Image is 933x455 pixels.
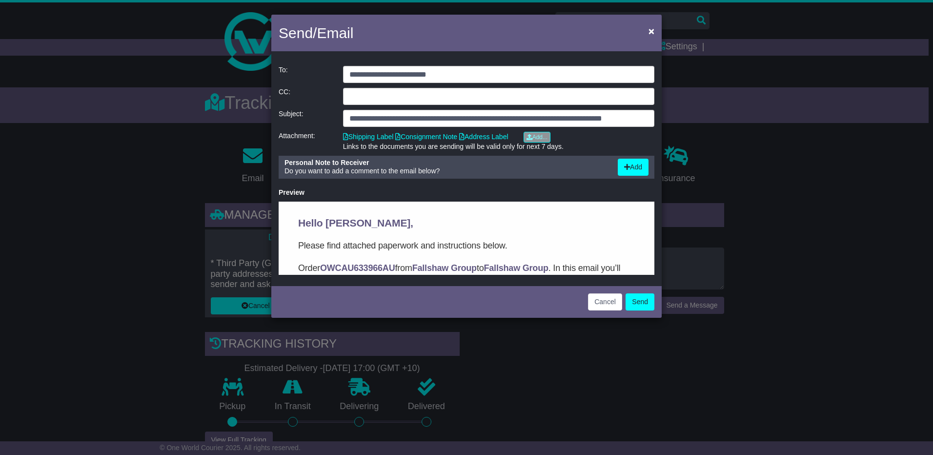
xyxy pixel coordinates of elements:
div: Do you want to add a comment to the email below? [280,159,613,176]
span: × [649,25,654,37]
div: To: [274,66,338,83]
div: CC: [274,88,338,105]
div: Attachment: [274,132,338,151]
a: Address Label [459,133,508,141]
button: Cancel [588,293,622,310]
button: Add [618,159,649,176]
div: Links to the documents you are sending will be valid only for next 7 days. [343,143,654,151]
p: Order from to . In this email you’ll find important information about your order, and what you ne... [20,60,356,87]
span: Hello [PERSON_NAME], [20,16,135,27]
p: Please find attached paperwork and instructions below. [20,37,356,51]
button: Close [644,21,659,41]
a: Add... [524,132,550,143]
div: Preview [279,188,654,197]
div: Subject: [274,110,338,127]
button: Send [626,293,654,310]
strong: OWCAU633966AU [41,62,116,71]
h4: Send/Email [279,22,353,44]
strong: Fallshaw Group [205,62,270,71]
div: Personal Note to Receiver [284,159,608,167]
a: Shipping Label [343,133,394,141]
strong: Fallshaw Group [134,62,198,71]
a: Consignment Note [395,133,457,141]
